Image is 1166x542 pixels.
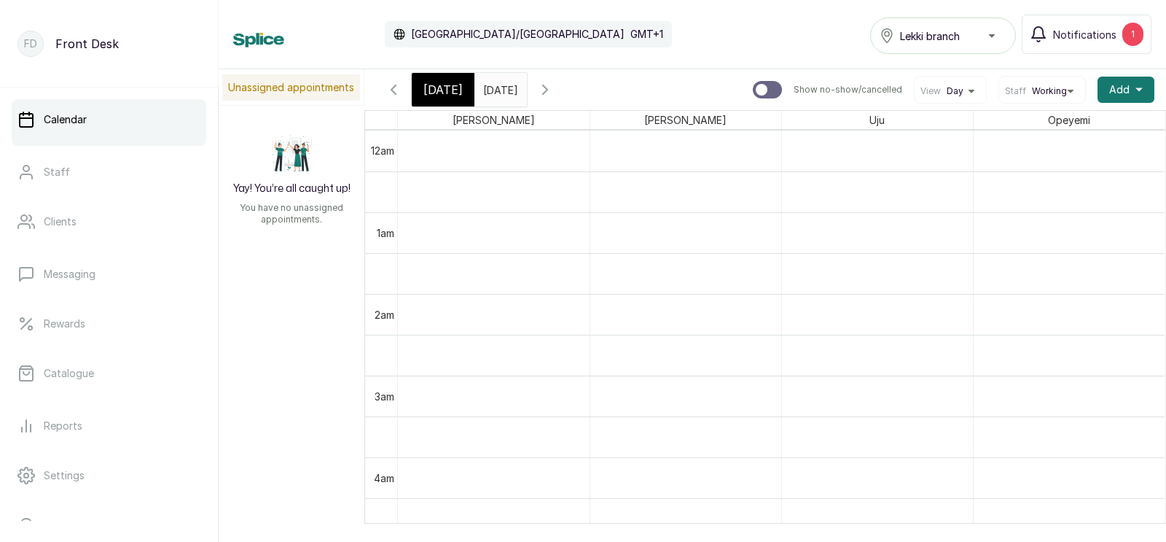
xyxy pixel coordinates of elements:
[374,225,397,241] div: 1am
[12,99,206,140] a: Calendar
[1045,111,1093,129] span: Opeyemi
[12,455,206,496] a: Settings
[44,165,70,179] p: Staff
[947,85,963,97] span: Day
[641,111,729,129] span: [PERSON_NAME]
[920,85,941,97] span: View
[233,182,351,196] h2: Yay! You’re all caught up!
[372,307,397,322] div: 2am
[227,202,356,225] p: You have no unassigned appointments.
[12,152,206,193] a: Staff
[794,84,902,96] p: Show no-show/cancelled
[222,74,360,101] p: Unassigned appointments
[44,419,82,433] p: Reports
[44,468,85,483] p: Settings
[630,27,663,42] p: GMT+1
[920,85,980,97] button: ViewDay
[870,18,1016,54] button: Lekki branch
[44,317,85,331] p: Rewards
[368,143,397,158] div: 12am
[55,35,119,53] p: Front Desk
[1005,85,1026,97] span: Staff
[12,201,206,242] a: Clients
[44,112,87,127] p: Calendar
[1022,15,1151,54] button: Notifications1
[450,111,538,129] span: [PERSON_NAME]
[44,267,95,282] p: Messaging
[12,254,206,295] a: Messaging
[1032,85,1067,97] span: Working
[12,353,206,394] a: Catalogue
[1109,82,1130,97] span: Add
[372,389,397,404] div: 3am
[423,81,463,98] span: [DATE]
[44,214,77,229] p: Clients
[44,518,84,533] p: Support
[866,111,888,129] span: Uju
[412,73,474,107] div: [DATE]
[411,27,625,42] p: [GEOGRAPHIC_DATA]/[GEOGRAPHIC_DATA]
[12,406,206,446] a: Reports
[1005,85,1079,97] button: StaffWorking
[44,366,94,381] p: Catalogue
[900,28,960,44] span: Lekki branch
[24,36,37,51] p: FD
[1122,23,1143,46] div: 1
[1097,77,1154,103] button: Add
[1053,27,1116,42] span: Notifications
[371,471,397,486] div: 4am
[12,303,206,344] a: Rewards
